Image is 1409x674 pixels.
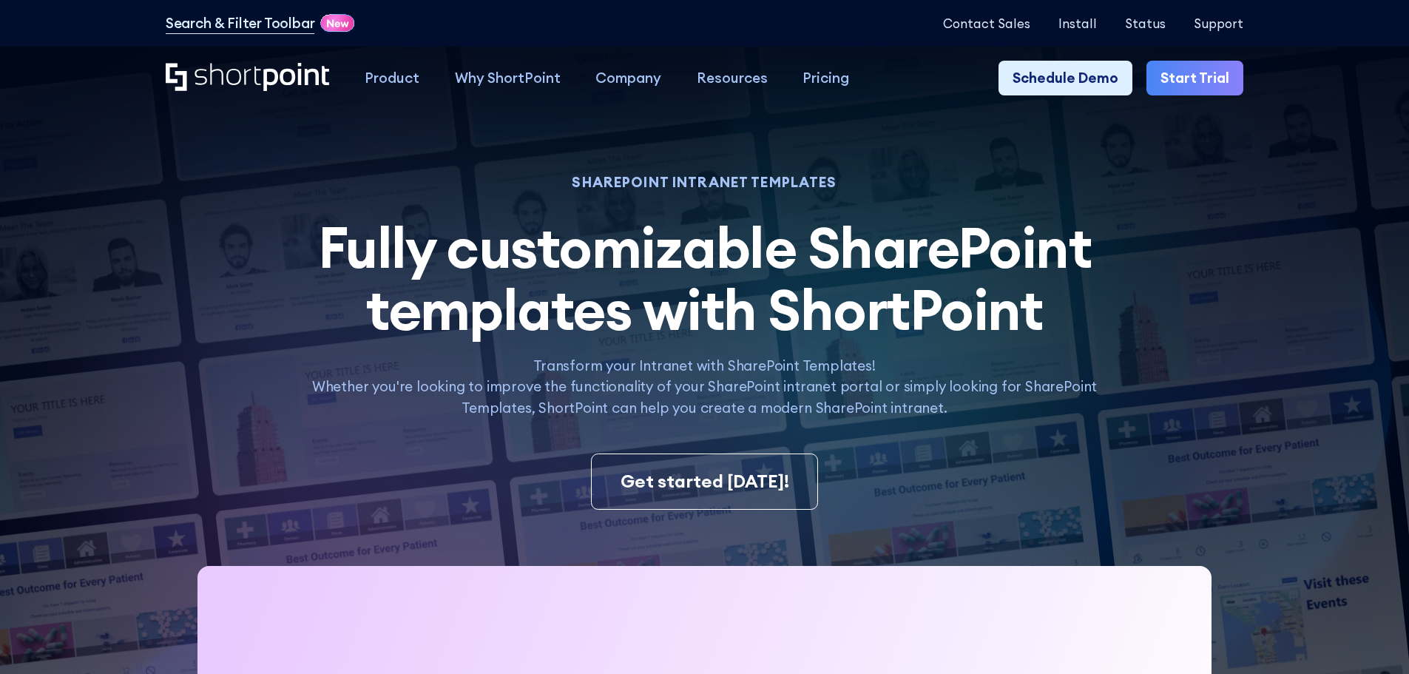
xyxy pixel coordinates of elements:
[595,67,661,89] div: Company
[803,67,849,89] div: Pricing
[292,176,1116,189] h1: SHAREPOINT INTRANET TEMPLATES
[621,468,789,495] div: Get started [DATE]!
[697,67,768,89] div: Resources
[292,355,1116,419] p: Transform your Intranet with SharePoint Templates! Whether you're looking to improve the function...
[679,61,785,96] a: Resources
[347,61,437,96] a: Product
[1058,16,1097,30] a: Install
[166,63,329,93] a: Home
[1146,61,1243,96] a: Start Trial
[1125,16,1166,30] a: Status
[365,67,419,89] div: Product
[578,61,679,96] a: Company
[455,67,561,89] div: Why ShortPoint
[318,212,1092,345] span: Fully customizable SharePoint templates with ShortPoint
[1194,16,1243,30] a: Support
[785,61,868,96] a: Pricing
[591,454,817,510] a: Get started [DATE]!
[943,16,1030,30] a: Contact Sales
[999,61,1132,96] a: Schedule Demo
[166,13,315,34] a: Search & Filter Toolbar
[437,61,578,96] a: Why ShortPoint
